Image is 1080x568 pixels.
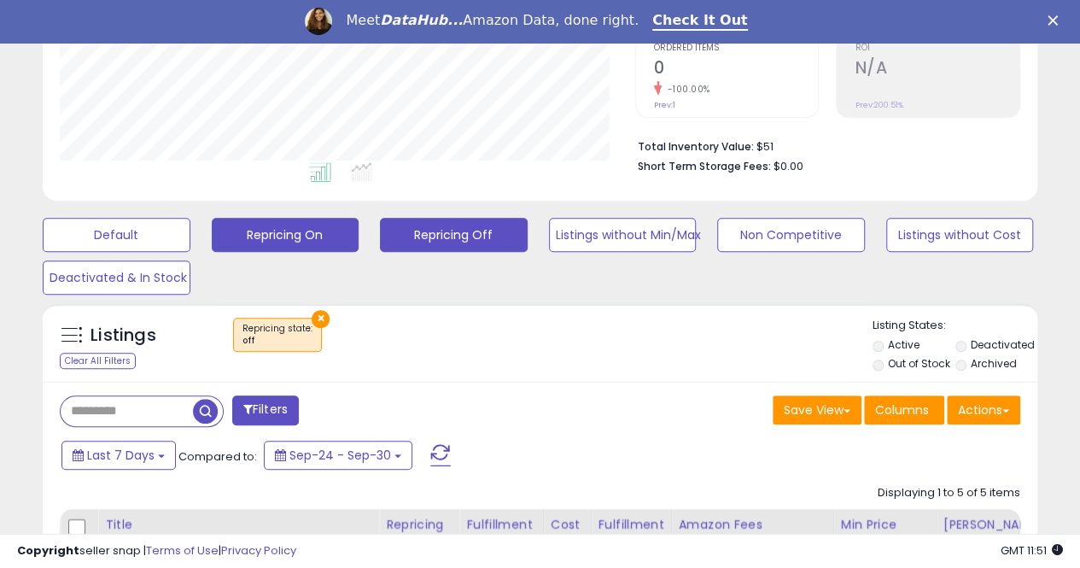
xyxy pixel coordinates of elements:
div: [PERSON_NAME] [943,516,1045,534]
button: Default [43,218,190,252]
span: Last 7 Days [87,447,155,464]
div: Fulfillment [466,516,535,534]
label: Archived [971,356,1017,371]
div: Clear All Filters [60,353,136,369]
div: off [242,335,312,347]
div: Meet Amazon Data, done right. [346,12,639,29]
button: Listings without Min/Max [549,218,697,252]
span: Repricing state : [242,322,312,348]
button: × [312,310,330,328]
strong: Copyright [17,542,79,559]
button: Deactivated & In Stock [43,261,190,295]
div: Displaying 1 to 5 of 5 items [878,485,1020,501]
span: Sep-24 - Sep-30 [289,447,391,464]
button: Columns [864,395,944,425]
a: Privacy Policy [221,542,296,559]
label: Deactivated [971,337,1035,352]
label: Active [887,337,919,352]
button: Filters [232,395,299,425]
div: Title [105,516,371,534]
div: Close [1048,15,1065,26]
button: Save View [773,395,861,425]
button: Sep-24 - Sep-30 [264,441,412,470]
button: Repricing On [212,218,359,252]
div: Cost [551,516,584,534]
span: Compared to: [178,448,257,465]
button: Actions [947,395,1020,425]
i: DataHub... [380,12,463,28]
button: Repricing Off [380,218,528,252]
div: Fulfillment Cost [598,516,664,552]
button: Last 7 Days [61,441,176,470]
span: Columns [875,401,929,419]
label: Out of Stock [887,356,949,371]
button: Non Competitive [717,218,865,252]
div: Repricing [386,516,452,534]
p: Listing States: [873,318,1037,334]
span: 2025-10-8 11:51 GMT [1001,542,1063,559]
img: Profile image for Georgie [305,8,332,35]
div: Min Price [841,516,929,534]
a: Check It Out [652,12,748,31]
div: seller snap | | [17,543,296,559]
a: Terms of Use [146,542,219,559]
h5: Listings [90,324,156,348]
div: Amazon Fees [679,516,826,534]
button: Listings without Cost [886,218,1034,252]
